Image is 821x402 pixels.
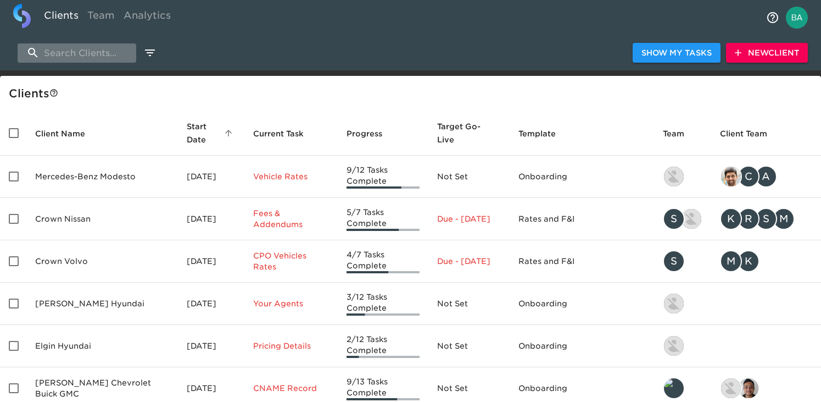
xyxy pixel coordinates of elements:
[178,283,244,325] td: [DATE]
[18,43,136,63] input: search
[40,4,83,31] a: Clients
[178,156,244,198] td: [DATE]
[26,156,178,198] td: Mercedes-Benz Modesto
[187,120,236,146] span: Start Date
[721,167,741,186] img: sandeep@simplemnt.com
[437,213,501,224] p: Due - [DATE]
[26,283,178,325] td: [PERSON_NAME] Hyundai
[682,209,701,229] img: austin@roadster.com
[510,240,654,283] td: Rates and F&I
[253,208,329,230] p: Fees & Addendums
[664,336,684,356] img: kevin.lo@roadster.com
[633,43,721,63] button: Show My Tasks
[49,89,58,97] svg: This is a list of all of your clients and clients shared with you
[13,4,31,28] img: logo
[720,208,742,230] div: K
[663,250,702,272] div: savannah@roadster.com
[510,198,654,240] td: Rates and F&I
[253,340,329,351] p: Pricing Details
[663,335,702,357] div: kevin.lo@roadster.com
[437,256,501,267] p: Due - [DATE]
[663,127,699,140] span: Team
[720,127,781,140] span: Client Team
[518,127,570,140] span: Template
[663,208,702,230] div: savannah@roadster.com, austin@roadster.com
[437,120,487,146] span: Calculated based on the start date and the duration of all Tasks contained in this Hub.
[510,156,654,198] td: Onboarding
[738,208,759,230] div: R
[338,240,428,283] td: 4/7 Tasks Complete
[663,293,702,315] div: kevin.lo@roadster.com
[83,4,119,31] a: Team
[35,127,99,140] span: Client Name
[663,166,702,188] div: kevin.lo@roadster.com
[759,4,786,31] button: notifications
[773,208,795,230] div: M
[720,377,812,399] div: nikko.foster@roadster.com, sai@simplemnt.com
[726,43,808,63] button: NewClient
[720,208,812,230] div: kwilson@crowncars.com, rrobins@crowncars.com, sparent@crowncars.com, mcooley@crowncars.com
[338,156,428,198] td: 9/12 Tasks Complete
[663,208,685,230] div: S
[338,198,428,240] td: 5/7 Tasks Complete
[755,166,777,188] div: A
[510,283,654,325] td: Onboarding
[664,167,684,186] img: kevin.lo@roadster.com
[253,171,329,182] p: Vehicle Rates
[786,7,808,29] img: Profile
[738,166,759,188] div: C
[720,250,812,272] div: mcooley@crowncars.com, kwilson@crowncars.com
[738,250,759,272] div: K
[720,250,742,272] div: M
[720,166,812,188] div: sandeep@simplemnt.com, clayton.mandel@roadster.com, angelique.nurse@roadster.com
[347,127,396,140] span: Progress
[510,325,654,367] td: Onboarding
[338,283,428,325] td: 3/12 Tasks Complete
[428,156,510,198] td: Not Set
[253,298,329,309] p: Your Agents
[178,325,244,367] td: [DATE]
[9,85,817,102] div: Client s
[663,377,702,399] div: leland@roadster.com
[141,43,159,62] button: edit
[664,294,684,313] img: kevin.lo@roadster.com
[437,120,501,146] span: Target Go-Live
[26,198,178,240] td: Crown Nissan
[428,325,510,367] td: Not Set
[178,240,244,283] td: [DATE]
[119,4,175,31] a: Analytics
[26,240,178,283] td: Crown Volvo
[739,378,758,398] img: sai@simplemnt.com
[253,127,304,140] span: This is the next Task in this Hub that should be completed
[735,46,799,60] span: New Client
[253,250,329,272] p: CPO Vehicles Rates
[721,378,741,398] img: nikko.foster@roadster.com
[641,46,712,60] span: Show My Tasks
[338,325,428,367] td: 2/12 Tasks Complete
[664,378,684,398] img: leland@roadster.com
[26,325,178,367] td: Elgin Hyundai
[253,127,318,140] span: Current Task
[178,198,244,240] td: [DATE]
[253,383,329,394] p: CNAME Record
[428,283,510,325] td: Not Set
[755,208,777,230] div: S
[663,250,685,272] div: S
